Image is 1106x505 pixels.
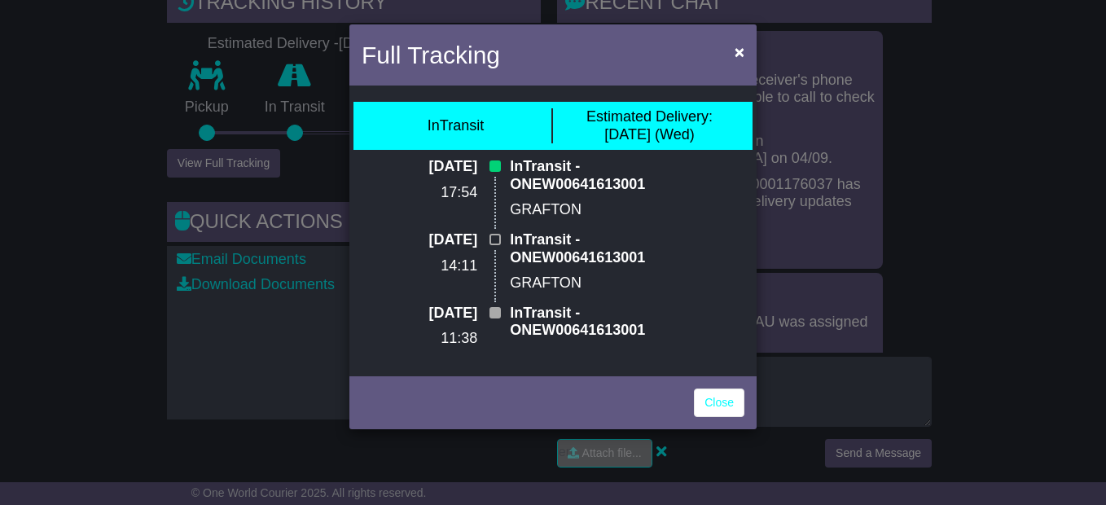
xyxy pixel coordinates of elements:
p: InTransit - ONEW00641613001 [510,231,698,266]
span: × [735,42,744,61]
p: InTransit - ONEW00641613001 [510,158,698,193]
p: [DATE] [408,305,478,323]
p: GRAFTON [510,274,698,292]
div: InTransit [428,117,484,135]
p: [DATE] [408,231,478,249]
div: [DATE] (Wed) [586,108,713,143]
button: Close [726,35,753,68]
p: 17:54 [408,184,478,202]
a: Close [694,389,744,417]
p: GRAFTON [510,201,698,219]
p: InTransit - ONEW00641613001 [510,305,698,340]
p: [DATE] [408,158,478,176]
p: 14:11 [408,257,478,275]
p: 11:38 [408,330,478,348]
h4: Full Tracking [362,37,500,73]
span: Estimated Delivery: [586,108,713,125]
